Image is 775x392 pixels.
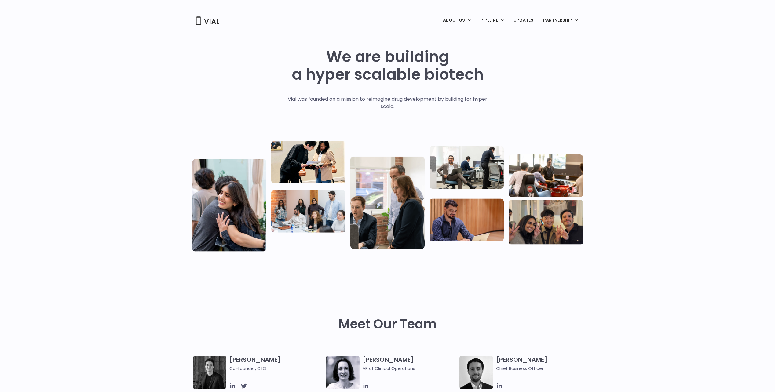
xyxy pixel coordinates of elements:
[281,96,494,110] p: Vial was founded on a mission to reimagine drug development by building for hyper scale.
[459,356,493,389] img: A black and white photo of a man in a suit holding a vial.
[338,317,437,332] h2: Meet Our Team
[509,154,583,197] img: Group of people playing whirlyball
[193,356,226,389] img: A black and white photo of a man in a suit attending a Summit.
[509,200,583,244] img: Group of 3 people smiling holding up the peace sign
[363,365,456,372] span: VP of Clinical Operations
[538,15,583,26] a: PARTNERSHIPMenu Toggle
[430,146,504,189] img: Three people working in an office
[430,198,504,241] img: Man working at a computer
[271,141,345,183] img: Two people looking at a paper talking.
[438,15,475,26] a: ABOUT USMenu Toggle
[271,190,345,232] img: Eight people standing and sitting in an office
[476,15,508,26] a: PIPELINEMenu Toggle
[195,16,220,25] img: Vial Logo
[326,356,360,389] img: Image of smiling woman named Amy
[229,365,323,372] span: Co-founder, CEO
[229,356,323,372] h3: [PERSON_NAME]
[496,365,590,372] span: Chief Business Officer
[192,159,266,251] img: Vial Life
[509,15,538,26] a: UPDATES
[350,156,425,249] img: Group of three people standing around a computer looking at the screen
[496,356,590,372] h3: [PERSON_NAME]
[292,48,484,83] h1: We are building a hyper scalable biotech
[363,356,456,372] h3: [PERSON_NAME]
